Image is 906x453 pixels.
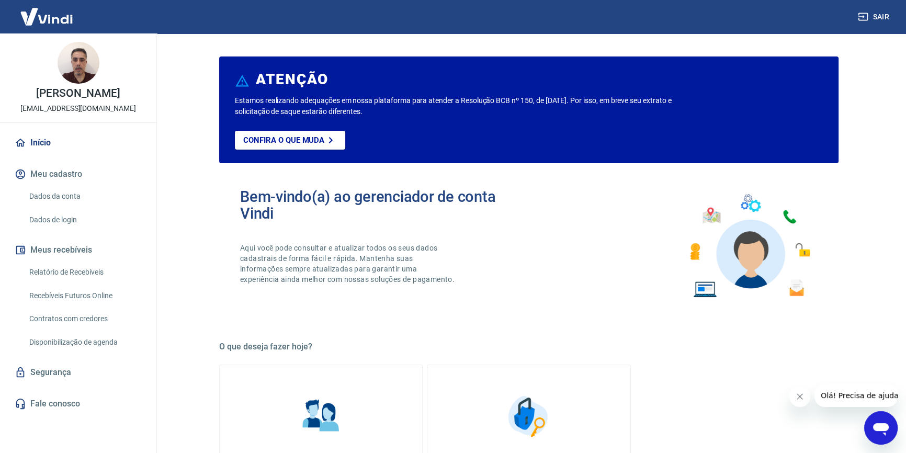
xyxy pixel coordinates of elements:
a: Segurança [13,361,144,384]
p: Confira o que muda [243,135,324,145]
img: Informações pessoais [295,390,347,443]
a: Fale conosco [13,392,144,415]
img: 086b94dc-854d-4ca8-b167-b06c909ffac4.jpeg [58,42,99,84]
button: Meu cadastro [13,163,144,186]
button: Meus recebíveis [13,239,144,262]
iframe: Button to launch messaging window [864,411,898,445]
h5: O que deseja fazer hoje? [219,342,839,352]
span: Olá! Precisa de ajuda? [6,7,88,16]
p: [PERSON_NAME] [36,88,120,99]
iframe: Message from company [814,384,898,407]
a: Confira o que muda [235,131,345,150]
p: Aqui você pode consultar e atualizar todos os seus dados cadastrais de forma fácil e rápida. Mant... [240,243,457,285]
h6: ATENÇÃO [256,74,329,85]
button: Sair [856,7,893,27]
a: Início [13,131,144,154]
a: Dados da conta [25,186,144,207]
p: Estamos realizando adequações em nossa plataforma para atender a Resolução BCB nº 150, de [DATE].... [235,95,705,117]
iframe: Close message [789,386,810,407]
a: Relatório de Recebíveis [25,262,144,283]
img: Vindi [13,1,81,32]
p: [EMAIL_ADDRESS][DOMAIN_NAME] [20,103,136,114]
h2: Bem-vindo(a) ao gerenciador de conta Vindi [240,188,529,222]
img: Imagem de um avatar masculino com diversos icones exemplificando as funcionalidades do gerenciado... [681,188,818,304]
a: Contratos com credores [25,308,144,330]
a: Recebíveis Futuros Online [25,285,144,307]
a: Dados de login [25,209,144,231]
a: Disponibilização de agenda [25,332,144,353]
img: Segurança [503,390,555,443]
